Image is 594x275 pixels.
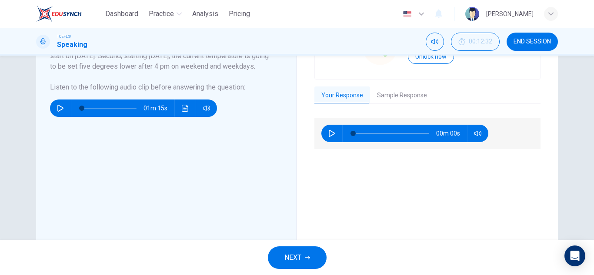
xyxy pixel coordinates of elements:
[451,33,500,51] button: 00:12:32
[451,33,500,51] div: Hide
[225,6,254,22] button: Pricing
[149,9,174,19] span: Practice
[105,9,138,19] span: Dashboard
[314,86,370,105] button: Your Response
[426,33,444,51] div: Mute
[436,125,467,142] span: 00m 00s
[268,246,327,269] button: NEXT
[314,86,541,105] div: basic tabs example
[507,33,558,51] button: END SESSION
[284,252,301,264] span: NEXT
[192,9,218,19] span: Analysis
[50,82,272,93] h6: Listen to the following audio clip before answering the question :
[564,245,585,266] div: Open Intercom Messenger
[102,6,142,22] button: Dashboard
[514,38,551,45] span: END SESSION
[36,5,82,23] img: EduSynch logo
[486,9,534,19] div: [PERSON_NAME]
[402,11,413,17] img: en
[370,86,434,105] button: Sample Response
[143,99,174,117] span: 01m 15s
[145,6,185,22] button: Practice
[469,38,492,45] span: 00:12:32
[57,33,71,40] span: TOEFL®
[36,5,102,23] a: EduSynch logo
[178,99,192,117] button: Click to see the audio transcription
[189,6,222,22] button: Analysis
[229,9,250,19] span: Pricing
[465,7,479,21] img: Profile picture
[408,49,454,64] button: Unlock now
[57,40,87,50] h1: Speaking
